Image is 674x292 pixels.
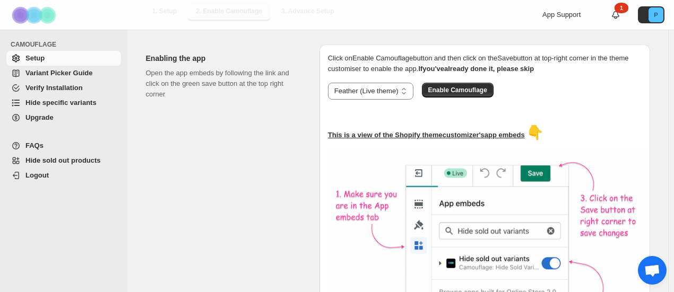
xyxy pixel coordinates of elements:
button: Enable Camouflage [422,83,494,98]
span: Avatar with initials P [649,7,663,22]
a: Hide specific variants [6,95,121,110]
button: Avatar with initials P [638,6,664,23]
div: Open chat [638,256,667,285]
a: Setup [6,51,121,66]
a: FAQs [6,138,121,153]
b: If you've already done it, please skip [418,65,534,73]
span: CAMOUFLAGE [11,40,122,49]
a: Enable Camouflage [422,86,494,94]
span: FAQs [25,141,44,149]
span: Enable Camouflage [428,86,487,94]
span: Verify Installation [25,84,83,92]
a: Variant Picker Guide [6,66,121,81]
text: P [654,12,658,18]
a: Logout [6,168,121,183]
p: Click on Enable Camouflage button and then click on the Save button at top-right corner in the th... [328,53,642,74]
div: 1 [615,3,628,13]
span: Hide specific variants [25,99,97,107]
span: Logout [25,171,49,179]
img: Camouflage [8,1,62,30]
span: Upgrade [25,113,54,121]
span: Setup [25,54,45,62]
span: Variant Picker Guide [25,69,92,77]
a: Verify Installation [6,81,121,95]
a: 1 [610,10,621,20]
a: Upgrade [6,110,121,125]
span: App Support [542,11,581,19]
a: Hide sold out products [6,153,121,168]
u: This is a view of the Shopify theme customizer's app embeds [328,131,525,139]
span: Hide sold out products [25,156,101,164]
h2: Enabling the app [146,53,303,64]
span: 👇 [526,125,543,140]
